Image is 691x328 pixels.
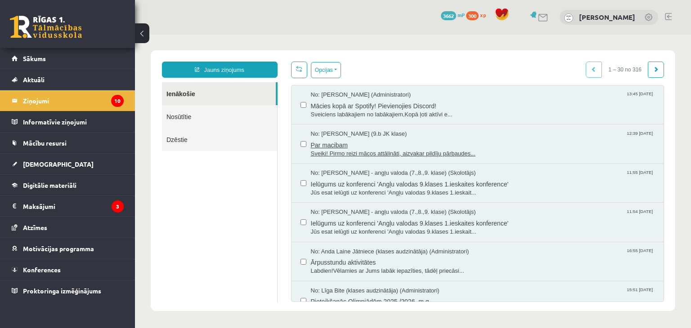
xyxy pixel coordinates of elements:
span: Ārpusstundu aktivitātes [176,221,520,232]
a: Dzēstie [27,93,142,116]
span: No: [PERSON_NAME] (Administratori) [176,56,276,65]
a: Digitālie materiāli [12,175,124,195]
span: Sākums [23,54,46,62]
button: Opcijas [176,27,206,44]
a: Ziņojumi10 [12,90,124,111]
a: Konferences [12,259,124,280]
a: No: [PERSON_NAME] - angļu valoda (7.,8.,9. klase) (Skolotājs) 11:54 [DATE] Ielūgums uz konferenci... [176,173,520,201]
a: Proktoringa izmēģinājums [12,280,124,301]
span: Par macibam [176,104,520,115]
a: Atzīmes [12,217,124,238]
span: Pieteikšanās Olimpiādēm 2025./2026. m.g. [176,260,520,271]
span: Ielūgums uz konferenci 'Angļu valodas 9.klases 1.ieskaites konference' [176,143,520,154]
span: Mācību resursi [23,139,67,147]
i: 3 [112,200,124,213]
span: 11:54 [DATE] [490,173,520,180]
span: [DEMOGRAPHIC_DATA] [23,160,94,168]
legend: Maksājumi [23,196,124,217]
a: Sākums [12,48,124,69]
legend: Ziņojumi [23,90,124,111]
span: 300 [466,11,479,20]
span: No: Anda Laine Jātniece (klases audzinātāja) (Administratori) [176,213,334,222]
span: mP [458,11,465,18]
span: Sveiki! Pirmo reizi mācos attālināti, aizvakar pildīju pārbaudes... [176,115,520,124]
span: Jūs esat ielūgti uz konferenci 'Angļu valodas 9.klases 1.ieskait... [176,193,520,202]
a: Informatīvie ziņojumi [12,111,124,132]
a: Motivācijas programma [12,238,124,259]
span: No: Līga Bite (klases audzinātāja) (Administratori) [176,252,305,261]
span: Atzīmes [23,223,47,231]
span: No: [PERSON_NAME] - angļu valoda (7.,8.,9. klase) (Skolotājs) [176,134,341,143]
img: Viktorija Rimkute [564,13,573,22]
span: 16:55 [DATE] [490,213,520,220]
span: 1 – 30 no 316 [467,27,513,43]
a: No: [PERSON_NAME] (Administratori) 13:45 [DATE] Mācies kopā ar Spotify! Pievienojies Discord! Sve... [176,56,520,84]
span: Proktoringa izmēģinājums [23,287,101,295]
span: No: [PERSON_NAME] - angļu valoda (7.,8.,9. klase) (Skolotājs) [176,173,341,182]
a: No: [PERSON_NAME] - angļu valoda (7.,8.,9. klase) (Skolotājs) 11:55 [DATE] Ielūgums uz konferenci... [176,134,520,162]
a: Mācību resursi [12,133,124,153]
a: No: Anda Laine Jātniece (klases audzinātāja) (Administratori) 16:55 [DATE] Ārpusstundu aktivitāte... [176,213,520,241]
a: [PERSON_NAME] [579,13,635,22]
span: xp [480,11,486,18]
span: 11:55 [DATE] [490,134,520,141]
legend: Informatīvie ziņojumi [23,111,124,132]
span: No: [PERSON_NAME] (9.b JK klase) [176,95,272,104]
a: Jauns ziņojums [27,27,143,43]
span: Sveiciens labākajiem no labākajiem,Kopā ļoti aktīvi e... [176,76,520,84]
a: Ienākošie [27,48,141,71]
a: 300 xp [466,11,490,18]
span: Jūs esat ielūgti uz konferenci 'Angļu valodas 9.klases 1.ieskait... [176,154,520,163]
span: Ielūgums uz konferenci 'Angļu valodas 9.klases 1.ieskaites konference' [176,182,520,193]
a: Rīgas 1. Tālmācības vidusskola [10,16,82,38]
span: Digitālie materiāli [23,181,76,189]
a: Nosūtītie [27,71,142,93]
span: 13:45 [DATE] [490,56,520,63]
i: 10 [111,95,124,107]
a: Aktuāli [12,69,124,90]
span: 3662 [441,11,456,20]
a: No: [PERSON_NAME] (9.b JK klase) 12:39 [DATE] Par macibam Sveiki! Pirmo reizi mācos attālināti, a... [176,95,520,123]
span: Konferences [23,266,61,274]
span: Labdien!Vēlamies ar Jums labāk iepazīties, tādēļ priecāsi... [176,232,520,241]
span: 12:39 [DATE] [490,95,520,102]
a: 3662 mP [441,11,465,18]
a: [DEMOGRAPHIC_DATA] [12,154,124,174]
span: Mācies kopā ar Spotify! Pievienojies Discord! [176,65,520,76]
span: 15:51 [DATE] [490,252,520,259]
span: Aktuāli [23,75,45,84]
a: No: Līga Bite (klases audzinātāja) (Administratori) 15:51 [DATE] Pieteikšanās Olimpiādēm 2025./20... [176,252,520,280]
span: Motivācijas programma [23,244,94,253]
a: Maksājumi3 [12,196,124,217]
